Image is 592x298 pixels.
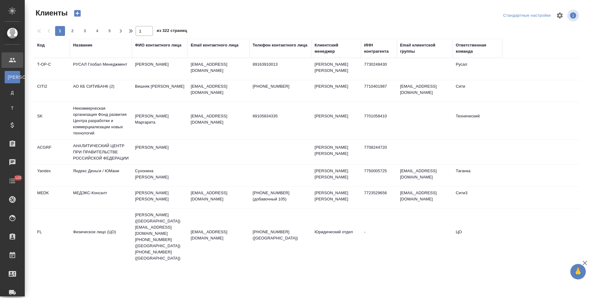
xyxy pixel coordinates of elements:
[191,113,246,125] p: [EMAIL_ADDRESS][DOMAIN_NAME]
[361,141,397,163] td: 7708244720
[8,105,17,111] span: Т
[11,175,25,181] span: 120
[400,42,450,55] div: Email клиентской группы
[132,165,188,186] td: Сухонина [PERSON_NAME]
[37,42,45,48] div: Код
[191,229,246,241] p: [EMAIL_ADDRESS][DOMAIN_NAME]
[2,173,23,189] a: 120
[67,26,77,36] button: 2
[361,80,397,102] td: 7710401987
[132,80,188,102] td: Вишняк [PERSON_NAME]
[92,28,102,34] span: 4
[361,187,397,208] td: 7723529656
[453,110,502,132] td: Технический
[70,58,132,80] td: РУСАЛ Глобал Менеджмент
[361,165,397,186] td: 7750005725
[157,27,187,36] span: из 322 страниц
[70,140,132,164] td: АНАЛИТИЧЕСКИЙ ЦЕНТР ПРИ ПРАВИТЕЛЬСТВЕ РОССИЙСКОЙ ФЕДЕРАЦИИ
[191,190,246,202] p: [EMAIL_ADDRESS][DOMAIN_NAME]
[552,8,567,23] span: Настроить таблицу
[132,187,188,208] td: [PERSON_NAME] [PERSON_NAME]
[453,80,502,102] td: Сити
[5,71,20,83] a: [PERSON_NAME]
[253,113,308,119] p: 89105834335
[5,86,20,99] a: Д
[253,42,307,48] div: Телефон контактного лица
[34,80,70,102] td: CITI2
[132,110,188,132] td: [PERSON_NAME] Маргарита
[191,61,246,74] p: [EMAIL_ADDRESS][DOMAIN_NAME]
[132,58,188,80] td: [PERSON_NAME]
[132,209,188,265] td: [PERSON_NAME] ([GEOGRAPHIC_DATA]) [EMAIL_ADDRESS][DOMAIN_NAME] [PHONE_NUMBER] ([GEOGRAPHIC_DATA])...
[397,80,453,102] td: [EMAIL_ADDRESS][DOMAIN_NAME]
[311,141,361,163] td: [PERSON_NAME] [PERSON_NAME]
[253,190,308,202] p: [PHONE_NUMBER] (добавочный 105)
[70,165,132,186] td: Яндекс Деньги / ЮМани
[34,226,70,248] td: FL
[311,165,361,186] td: [PERSON_NAME] [PERSON_NAME]
[361,226,397,248] td: -
[135,42,181,48] div: ФИО контактного лица
[105,28,115,34] span: 5
[5,102,20,114] a: Т
[253,229,308,241] p: [PHONE_NUMBER] ([GEOGRAPHIC_DATA])
[573,265,583,278] span: 🙏
[34,8,67,18] span: Клиенты
[67,28,77,34] span: 2
[315,42,358,55] div: Клиентский менеджер
[364,42,394,55] div: ИНН контрагента
[453,165,502,186] td: Таганка
[70,102,132,139] td: Некоммерческая организация Фонд развития Центра разработки и коммерциализации новых технологий
[453,226,502,248] td: ЦО
[34,165,70,186] td: Yandex
[80,28,90,34] span: 3
[80,26,90,36] button: 3
[34,110,70,132] td: SK
[397,165,453,186] td: [EMAIL_ADDRESS][DOMAIN_NAME]
[191,42,238,48] div: Email контактного лица
[191,83,246,96] p: [EMAIL_ADDRESS][DOMAIN_NAME]
[34,141,70,163] td: ACGRF
[361,110,397,132] td: 7701058410
[70,187,132,208] td: МЕДЭКС-Консалт
[34,187,70,208] td: MEDK
[311,80,361,102] td: [PERSON_NAME]
[70,80,132,102] td: АО КБ СИТИБАНК (2)
[456,42,499,55] div: Ответственная команда
[311,58,361,80] td: [PERSON_NAME] [PERSON_NAME]
[8,90,17,96] span: Д
[453,187,502,208] td: Сити3
[34,58,70,80] td: T-OP-C
[361,58,397,80] td: 7730248430
[253,83,308,90] p: [PHONE_NUMBER]
[8,74,17,80] span: [PERSON_NAME]
[397,187,453,208] td: [EMAIL_ADDRESS][DOMAIN_NAME]
[311,226,361,248] td: Юридический отдел
[92,26,102,36] button: 4
[70,8,85,19] button: Создать
[311,110,361,132] td: [PERSON_NAME]
[567,10,580,21] span: Посмотреть информацию
[105,26,115,36] button: 5
[570,264,586,279] button: 🙏
[311,187,361,208] td: [PERSON_NAME] [PERSON_NAME]
[70,226,132,248] td: Физическое лицо (ЦО)
[73,42,92,48] div: Название
[253,61,308,68] p: 89163910013
[502,11,552,20] div: split button
[132,141,188,163] td: [PERSON_NAME]
[453,58,502,80] td: Русал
